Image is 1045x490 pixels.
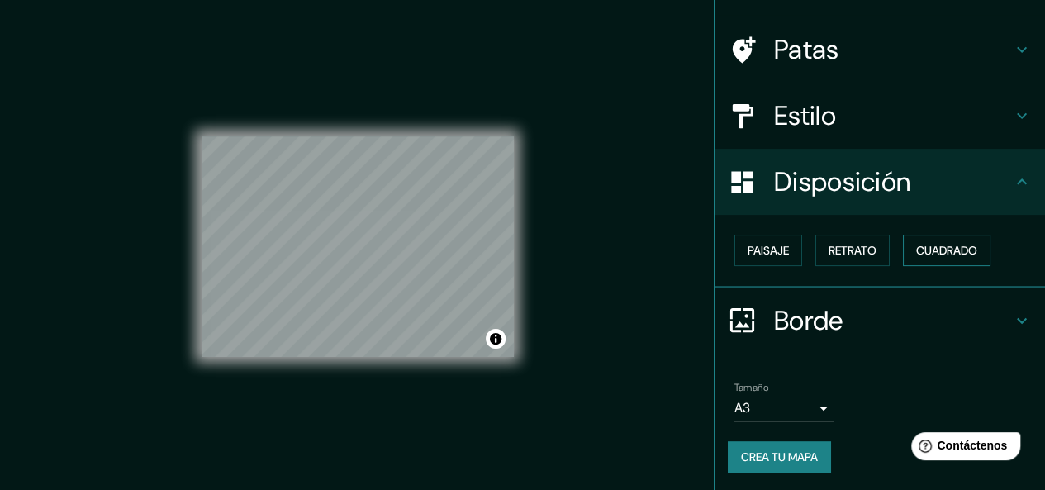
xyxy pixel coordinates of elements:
[715,83,1045,149] div: Estilo
[741,450,818,464] font: Crea tu mapa
[829,243,876,258] font: Retrato
[774,98,836,133] font: Estilo
[916,243,977,258] font: Cuadrado
[774,32,839,67] font: Patas
[202,136,514,357] canvas: Mapa
[728,441,831,473] button: Crea tu mapa
[898,426,1027,472] iframe: Lanzador de widgets de ayuda
[715,149,1045,215] div: Disposición
[734,235,802,266] button: Paisaje
[748,243,789,258] font: Paisaje
[903,235,990,266] button: Cuadrado
[486,329,506,349] button: Activar o desactivar atribución
[715,17,1045,83] div: Patas
[734,399,750,416] font: A3
[774,303,843,338] font: Borde
[774,164,910,199] font: Disposición
[734,381,768,394] font: Tamaño
[734,395,834,421] div: A3
[815,235,890,266] button: Retrato
[715,288,1045,354] div: Borde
